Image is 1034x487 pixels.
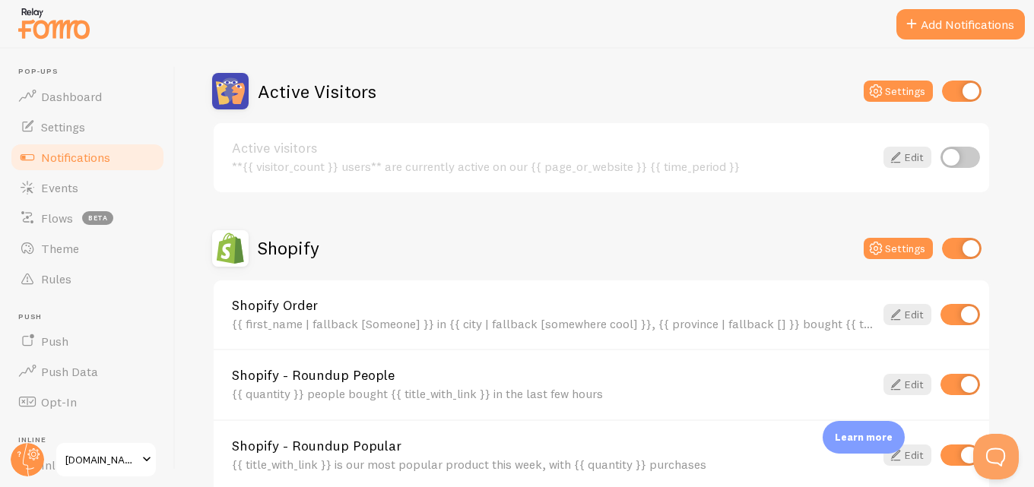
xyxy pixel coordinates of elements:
div: {{ title_with_link }} is our most popular product this week, with {{ quantity }} purchases [232,457,874,471]
a: Shopify - Roundup Popular [232,439,874,453]
a: Push [9,326,166,356]
span: Opt-In [41,394,77,410]
a: Notifications [9,142,166,172]
a: Events [9,172,166,203]
span: Dashboard [41,89,102,104]
div: {{ quantity }} people bought {{ title_with_link }} in the last few hours [232,387,874,400]
div: **{{ visitor_count }} users** are currently active on our {{ page_or_website }} {{ time_period }} [232,160,874,173]
span: Theme [41,241,79,256]
a: Dashboard [9,81,166,112]
button: Settings [864,81,933,102]
span: Push [41,334,68,349]
span: [DOMAIN_NAME] - Liman Home Decor [65,451,138,469]
a: Settings [9,112,166,142]
span: Notifications [41,150,110,165]
div: {{ first_name | fallback [Someone] }} in {{ city | fallback [somewhere cool] }}, {{ province | fa... [232,317,874,330]
a: Opt-In [9,387,166,417]
span: Inline [18,435,166,445]
a: Rules [9,264,166,294]
a: [DOMAIN_NAME] - Liman Home Decor [55,441,157,478]
h2: Shopify [258,236,319,260]
div: Learn more [823,421,905,454]
span: Push Data [41,364,98,379]
a: Shopify - Roundup People [232,368,874,382]
a: Edit [883,147,931,168]
a: Active visitors [232,141,874,155]
img: Shopify [212,230,249,267]
button: Settings [864,238,933,259]
span: Events [41,180,78,195]
a: Flows beta [9,203,166,233]
a: Edit [883,374,931,395]
img: fomo-relay-logo-orange.svg [16,4,92,43]
a: Edit [883,444,931,466]
span: Flows [41,210,73,226]
span: Pop-ups [18,67,166,77]
p: Learn more [835,430,893,444]
a: Theme [9,233,166,264]
h2: Active Visitors [258,80,376,103]
img: Active Visitors [212,73,249,109]
a: Shopify Order [232,299,874,312]
span: Rules [41,271,71,286]
span: Push [18,312,166,322]
a: Push Data [9,356,166,387]
span: beta [82,211,113,225]
span: Settings [41,119,85,134]
a: Edit [883,304,931,325]
iframe: Help Scout Beacon - Open [973,434,1019,479]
